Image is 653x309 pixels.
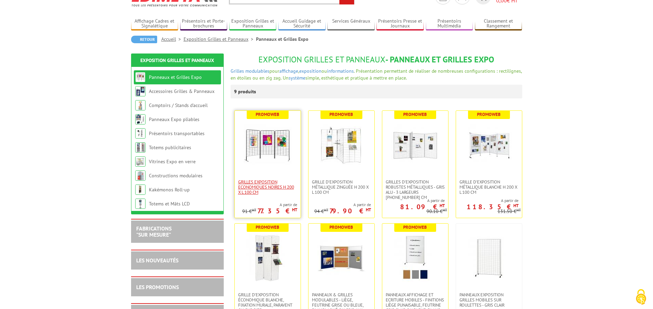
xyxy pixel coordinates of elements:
[135,185,145,195] img: Kakémonos Roll-up
[443,207,447,212] sup: HT
[135,114,145,124] img: Panneaux Expo pliables
[149,173,202,179] a: Constructions modulaires
[149,102,208,108] a: Comptoirs / Stands d'accueil
[135,142,145,153] img: Totems publicitaires
[366,207,371,213] sup: HT
[256,36,308,43] li: Panneaux et Grilles Expo
[314,202,371,207] span: A partir de
[131,18,178,29] a: Affichage Cadres et Signalétique
[257,209,297,213] p: 77.35 €
[403,111,427,117] b: Promoweb
[140,57,214,63] a: Exposition Grilles et Panneaux
[467,205,518,209] p: 118.35 €
[184,36,256,42] a: Exposition Grilles et Panneaux
[456,198,518,203] span: A partir de
[242,209,256,214] p: 91 €
[149,116,199,122] a: Panneaux Expo pliables
[477,111,501,117] b: Promoweb
[312,179,371,195] span: Grille d'exposition métallique Zinguée H 200 x L 100 cm
[135,72,145,82] img: Panneaux et Grilles Expo
[231,68,522,81] span: pour , ou . Présentation permettant de réaliser de nombreuses configurations : rectilignes, en ét...
[149,158,196,165] a: Vitrines Expo en verre
[135,156,145,167] img: Vitrines Expo en verre
[376,18,424,29] a: Présentoirs Presse et Journaux
[299,68,322,74] a: exposition
[516,207,521,212] sup: HT
[440,203,445,209] sup: HT
[456,292,522,308] a: Panneaux Exposition Grilles mobiles sur roulettes - gris clair
[231,68,244,74] a: Grilles
[245,68,269,74] a: modulables
[278,18,326,29] a: Accueil Guidage et Sécurité
[314,209,328,214] p: 94 €
[465,234,513,282] img: Panneaux Exposition Grilles mobiles sur roulettes - gris clair
[308,179,374,195] a: Grille d'exposition métallique Zinguée H 200 x L 100 cm
[180,18,228,29] a: Présentoirs et Porte-brochures
[498,209,521,214] p: 131.50 €
[229,18,277,29] a: Exposition Grilles et Panneaux
[244,234,292,282] img: Grille d'exposition économique blanche, fixation murale, paravent ou sur pied
[244,121,292,169] img: Grilles Exposition Economiques Noires H 200 x L 100 cm
[403,224,427,230] b: Promoweb
[386,179,445,200] span: Grilles d'exposition robustes métalliques - gris alu - 3 largeurs [PHONE_NUMBER] cm
[456,179,522,195] a: Grille d'exposition métallique blanche H 200 x L 100 cm
[475,18,522,29] a: Classement et Rangement
[279,68,298,74] a: affichage
[235,179,301,195] a: Grilles Exposition Economiques Noires H 200 x L 100 cm
[324,207,328,212] sup: HT
[256,111,279,117] b: Promoweb
[382,179,448,200] a: Grilles d'exposition robustes métalliques - gris alu - 3 largeurs [PHONE_NUMBER] cm
[632,288,650,306] img: Cookies (fenêtre modale)
[327,68,354,74] a: informations
[465,121,513,169] img: Grille d'exposition métallique blanche H 200 x L 100 cm
[135,128,145,139] img: Présentoirs transportables
[161,36,184,42] a: Accueil
[426,18,473,29] a: Présentoirs Multimédia
[382,198,445,203] span: A partir de
[427,209,447,214] p: 90.10 €
[329,224,353,230] b: Promoweb
[149,187,190,193] a: Kakémonos Roll-up
[252,207,256,212] sup: HT
[317,234,365,282] img: Panneaux & Grilles modulables - liège, feutrine grise ou bleue, blanc laqué ou gris alu
[136,225,172,238] a: FABRICATIONS"Sur Mesure"
[136,284,179,290] a: LES PROMOTIONS
[131,36,157,43] a: Retour
[459,179,518,195] span: Grille d'exposition métallique blanche H 200 x L 100 cm
[149,88,214,94] a: Accessoires Grilles & Panneaux
[135,170,145,181] img: Constructions modulaires
[149,144,191,151] a: Totems publicitaires
[289,75,305,81] a: système
[135,100,145,110] img: Comptoirs / Stands d'accueil
[292,207,297,213] sup: HT
[234,85,260,98] p: 9 produits
[459,292,518,308] span: Panneaux Exposition Grilles mobiles sur roulettes - gris clair
[135,86,145,96] img: Accessoires Grilles & Panneaux
[629,286,653,309] button: Cookies (fenêtre modale)
[238,179,297,195] span: Grilles Exposition Economiques Noires H 200 x L 100 cm
[242,202,297,207] span: A partir de
[149,74,202,80] a: Panneaux et Grilles Expo
[258,54,385,65] span: Exposition Grilles et Panneaux
[327,18,375,29] a: Services Généraux
[135,199,145,209] img: Totems et Mâts LCD
[391,121,439,169] img: Grilles d'exposition robustes métalliques - gris alu - 3 largeurs 70-100-120 cm
[136,257,178,264] a: LES NOUVEAUTÉS
[149,130,205,136] a: Présentoirs transportables
[231,55,522,64] h1: - Panneaux et Grilles Expo
[149,201,190,207] a: Totems et Mâts LCD
[513,203,518,209] sup: HT
[400,205,445,209] p: 81.09 €
[329,209,371,213] p: 79.90 €
[256,224,279,230] b: Promoweb
[391,234,439,282] img: Panneaux Affichage et Ecriture Mobiles - finitions liège punaisable, feutrine gris clair ou bleue...
[317,121,365,169] img: Grille d'exposition métallique Zinguée H 200 x L 100 cm
[329,111,353,117] b: Promoweb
